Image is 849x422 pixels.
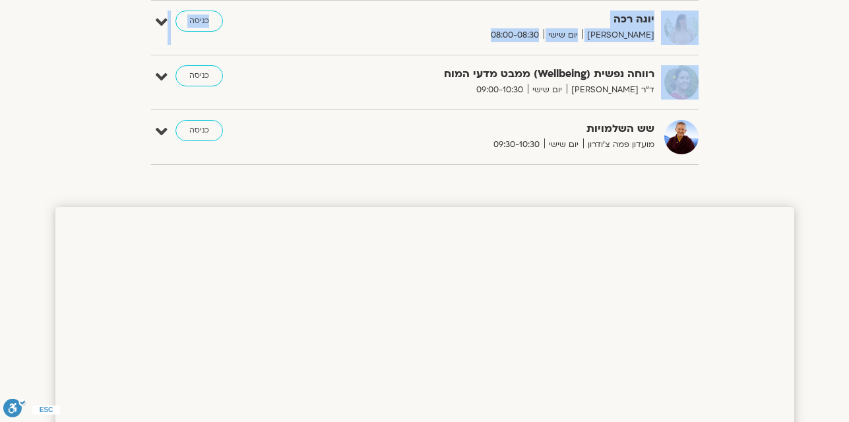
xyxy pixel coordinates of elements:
[544,138,583,152] span: יום שישי
[175,11,223,32] a: כניסה
[331,11,654,28] strong: יוגה רכה
[331,120,654,138] strong: שש השלמויות
[175,120,223,141] a: כניסה
[175,65,223,86] a: כניסה
[489,138,544,152] span: 09:30-10:30
[582,28,654,42] span: [PERSON_NAME]
[486,28,544,42] span: 08:00-08:30
[567,83,654,97] span: ד"ר [PERSON_NAME]
[472,83,528,97] span: 09:00-10:30
[528,83,567,97] span: יום שישי
[544,28,582,42] span: יום שישי
[331,65,654,83] strong: רווחה נפשית (Wellbeing) ממבט מדעי המוח
[583,138,654,152] span: מועדון פמה צ'ודרון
